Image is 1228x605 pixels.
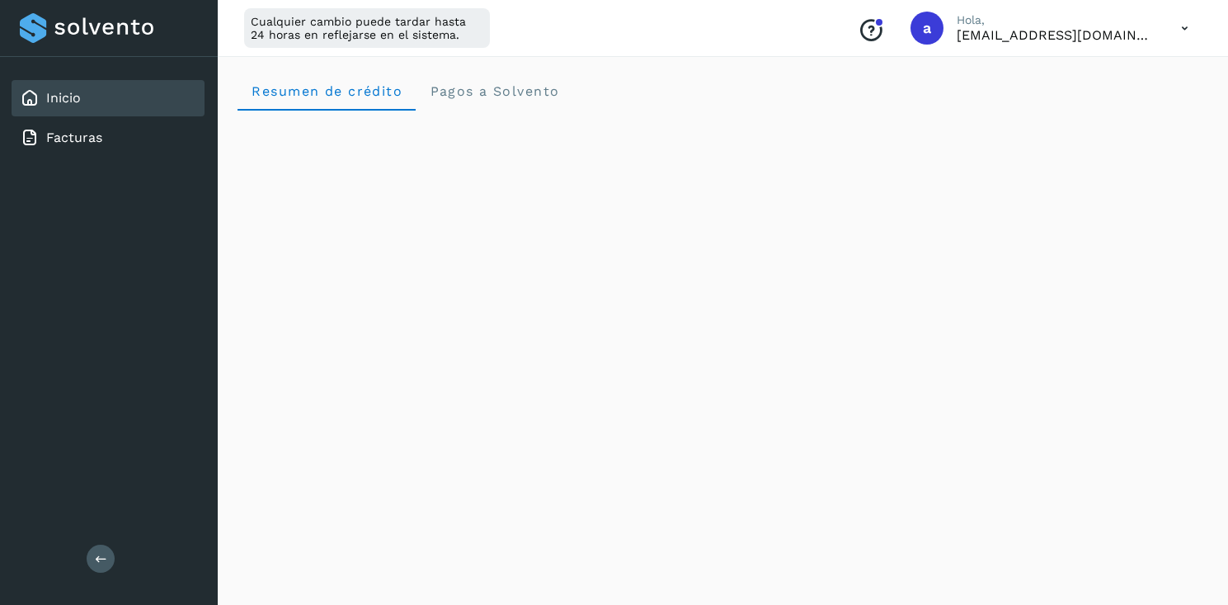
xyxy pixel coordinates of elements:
[957,27,1155,43] p: amagos@fletesmagos.com.mx
[46,130,102,145] a: Facturas
[12,80,205,116] div: Inicio
[244,8,490,48] div: Cualquier cambio puede tardar hasta 24 horas en reflejarse en el sistema.
[251,83,402,99] span: Resumen de crédito
[12,120,205,156] div: Facturas
[46,90,81,106] a: Inicio
[957,13,1155,27] p: Hola,
[429,83,559,99] span: Pagos a Solvento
